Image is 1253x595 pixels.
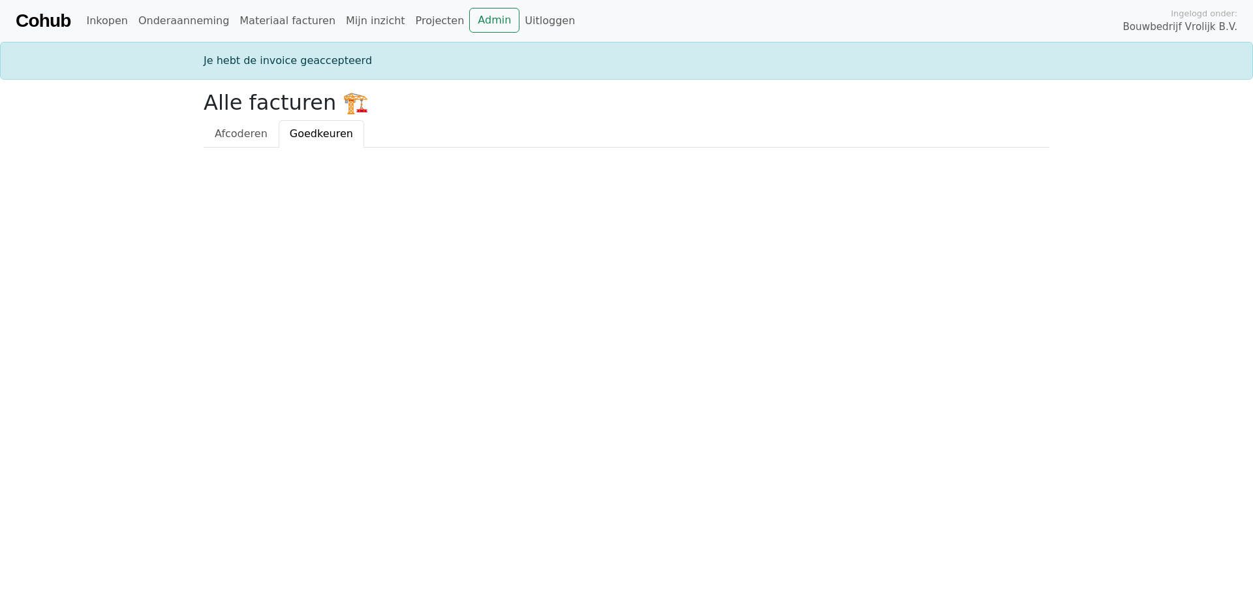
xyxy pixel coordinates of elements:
[204,120,279,148] a: Afcoderen
[204,90,1049,115] h2: Alle facturen 🏗️
[1122,20,1237,35] span: Bouwbedrijf Vrolijk B.V.
[234,8,341,34] a: Materiaal facturen
[410,8,470,34] a: Projecten
[81,8,132,34] a: Inkopen
[469,8,519,33] a: Admin
[133,8,234,34] a: Onderaanneming
[1171,7,1237,20] span: Ingelogd onder:
[16,5,70,37] a: Cohub
[215,127,268,140] span: Afcoderen
[341,8,410,34] a: Mijn inzicht
[196,53,1057,69] div: Je hebt de invoice geaccepteerd
[290,127,353,140] span: Goedkeuren
[519,8,580,34] a: Uitloggen
[279,120,364,148] a: Goedkeuren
